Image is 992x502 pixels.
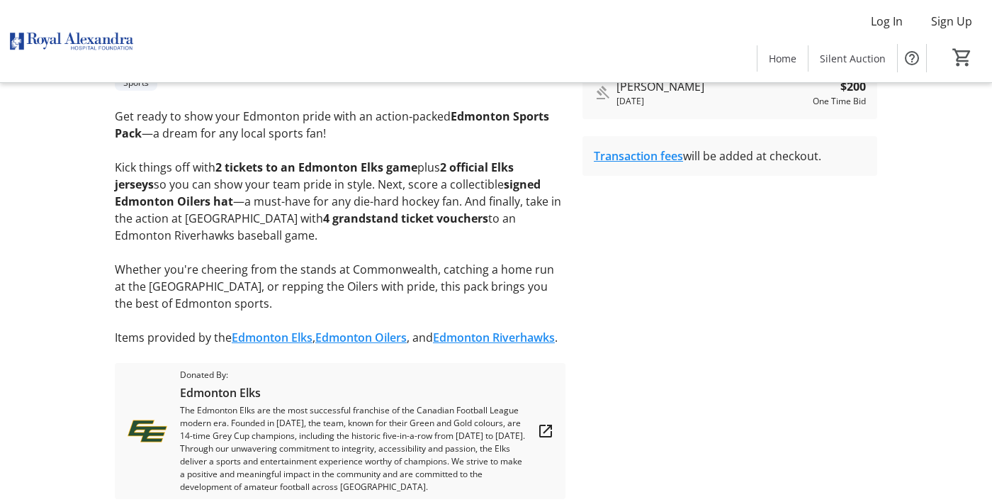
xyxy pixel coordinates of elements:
[115,177,541,209] strong: signed Edmonton Oilers hat
[115,363,565,499] a: Edmonton ElksDonated By:Edmonton ElksThe Edmonton Elks are the most successful franchise of the C...
[840,78,866,95] strong: $200
[232,330,312,345] a: Edmonton Elks
[813,95,866,108] div: One Time Bid
[126,410,169,452] img: Edmonton Elks
[594,147,866,164] div: will be added at checkout.
[315,330,407,345] a: Edmonton Oilers
[180,369,526,381] span: Donated By:
[820,51,886,66] span: Silent Auction
[594,84,611,101] mat-icon: Outbid
[859,10,914,33] button: Log In
[115,160,514,192] strong: 2 official Elks jerseys
[898,44,926,72] button: Help
[949,45,975,70] button: Cart
[871,13,903,30] span: Log In
[757,45,808,72] a: Home
[115,159,565,244] p: Kick things off with plus so you can show your team pride in style. Next, score a collectible —a ...
[808,45,897,72] a: Silent Auction
[931,13,972,30] span: Sign Up
[115,261,565,312] p: Whether you're cheering from the stands at Commonwealth, catching a home run at the [GEOGRAPHIC_D...
[115,108,565,142] p: Get ready to show your Edmonton pride with an action‑packed —a dream for any local sports fan!
[594,148,683,164] a: Transaction fees
[920,10,983,33] button: Sign Up
[323,211,488,226] strong: 4 grandstand ticket vouchers
[115,329,565,346] p: Items provided by the , , and .
[9,6,135,77] img: Royal Alexandra Hospital Foundation's Logo
[180,404,526,493] span: The Edmonton Elks are the most successful franchise of the Canadian Football League modern era. F...
[115,108,549,141] strong: Edmonton Sports Pack
[215,160,417,175] strong: 2 tickets to an Edmonton Elks game
[616,78,807,95] div: [PERSON_NAME]
[433,330,555,345] a: Edmonton Riverhawks
[616,95,807,108] div: [DATE]
[180,384,526,401] span: Edmonton Elks
[769,51,796,66] span: Home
